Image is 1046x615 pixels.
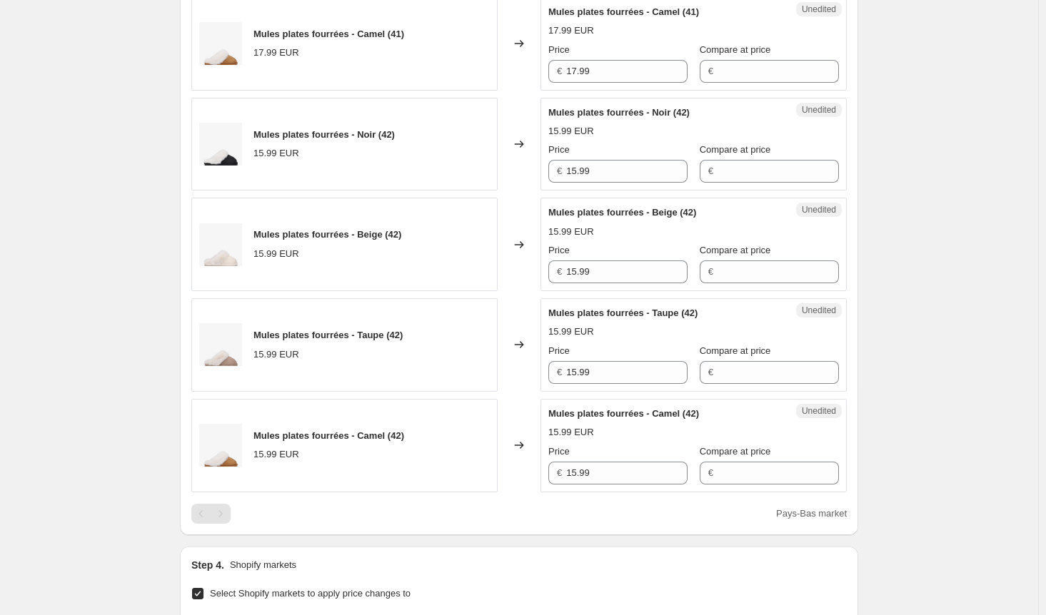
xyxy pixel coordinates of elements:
[191,558,224,572] h2: Step 4.
[548,307,698,318] span: Mules plates fourrées - Taupe (42)
[700,44,771,55] span: Compare at price
[708,367,713,377] span: €
[253,430,404,441] span: Mules plates fourrées - Camel (42)
[253,447,299,462] div: 15.99 EUR
[700,345,771,356] span: Compare at price
[253,129,395,140] span: Mules plates fourrées - Noir (42)
[548,44,570,55] span: Price
[210,588,411,599] span: Select Shopify markets to apply price changes to
[700,245,771,255] span: Compare at price
[548,408,699,419] span: Mules plates fourrées - Camel (42)
[802,204,836,215] span: Unedited
[548,24,594,38] div: 17.99 EUR
[776,508,847,519] span: Pays-Bas market
[230,558,296,572] p: Shopify markets
[557,166,562,176] span: €
[802,405,836,417] span: Unedited
[548,124,594,138] div: 15.99 EUR
[802,4,836,15] span: Unedited
[199,123,242,166] img: NOVA-7405-1_80x.jpg
[548,245,570,255] span: Price
[199,22,242,65] img: NOVA-7408-1_80x.jpg
[199,424,242,467] img: NOVA-7408-1_80x.jpg
[802,104,836,116] span: Unedited
[557,467,562,478] span: €
[557,66,562,76] span: €
[557,266,562,277] span: €
[548,325,594,339] div: 15.99 EUR
[253,347,299,362] div: 15.99 EUR
[253,229,401,240] span: Mules plates fourrées - Beige (42)
[253,29,404,39] span: Mules plates fourrées - Camel (41)
[191,504,231,524] nav: Pagination
[708,166,713,176] span: €
[708,266,713,277] span: €
[548,425,594,439] div: 15.99 EUR
[548,144,570,155] span: Price
[802,305,836,316] span: Unedited
[199,323,242,366] img: NOVA-7407-1_80x.jpg
[253,146,299,161] div: 15.99 EUR
[548,345,570,356] span: Price
[253,46,299,60] div: 17.99 EUR
[253,247,299,261] div: 15.99 EUR
[199,223,242,266] img: NOVA-7406-1_80x.jpg
[708,66,713,76] span: €
[700,446,771,457] span: Compare at price
[548,446,570,457] span: Price
[557,367,562,377] span: €
[253,330,403,340] span: Mules plates fourrées - Taupe (42)
[548,6,699,17] span: Mules plates fourrées - Camel (41)
[548,107,690,118] span: Mules plates fourrées - Noir (42)
[700,144,771,155] span: Compare at price
[548,207,696,218] span: Mules plates fourrées - Beige (42)
[708,467,713,478] span: €
[548,225,594,239] div: 15.99 EUR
